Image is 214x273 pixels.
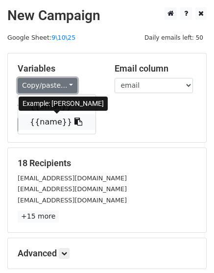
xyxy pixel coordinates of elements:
a: 9\10\25 [51,34,75,41]
a: +15 more [18,210,59,223]
h5: 18 Recipients [18,158,196,169]
h5: Advanced [18,248,196,259]
small: [EMAIL_ADDRESS][DOMAIN_NAME] [18,185,127,193]
small: Google Sheet: [7,34,75,41]
span: Daily emails left: 50 [141,32,207,43]
a: {{email}} [18,99,95,114]
small: [EMAIL_ADDRESS][DOMAIN_NAME] [18,197,127,204]
div: Example: [PERSON_NAME] [19,97,108,111]
h2: New Campaign [7,7,207,24]
a: Daily emails left: 50 [141,34,207,41]
small: [EMAIL_ADDRESS][DOMAIN_NAME] [18,174,127,182]
a: {{name}} [18,114,95,130]
iframe: Chat Widget [165,226,214,273]
h5: Email column [115,63,197,74]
